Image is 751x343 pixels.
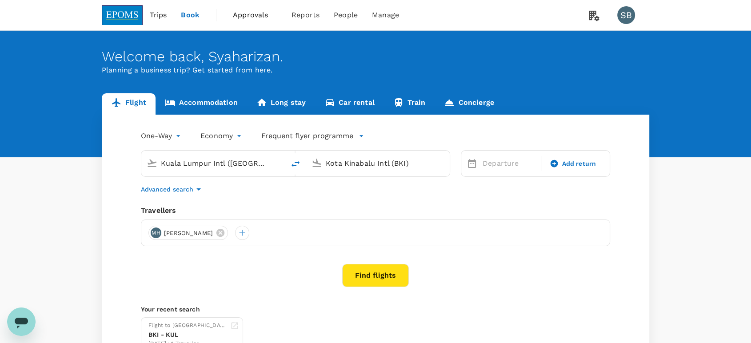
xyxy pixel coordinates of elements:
p: Planning a business trip? Get started from here. [102,65,649,76]
span: Approvals [233,10,277,20]
iframe: Button to launch messaging window [7,307,36,336]
a: Long stay [247,93,315,115]
p: Advanced search [141,185,193,194]
span: Add return [562,159,596,168]
span: Trips [150,10,167,20]
span: [PERSON_NAME] [159,229,218,238]
span: Manage [372,10,399,20]
button: Open [279,162,280,164]
a: Concierge [435,93,503,115]
input: Depart from [161,156,266,170]
span: Reports [292,10,320,20]
div: MH [151,227,161,238]
button: delete [285,153,306,175]
p: Your recent search [141,305,610,314]
p: Frequent flyer programme [261,131,353,141]
div: Economy [200,129,244,143]
button: Open [443,162,445,164]
div: Welcome back , Syaharizan . [102,48,649,65]
div: Flight to [GEOGRAPHIC_DATA] [148,321,227,330]
a: Train [384,93,435,115]
div: MH[PERSON_NAME] [148,226,228,240]
div: One-Way [141,129,183,143]
button: Find flights [342,264,409,287]
div: SB [617,6,635,24]
a: Flight [102,93,156,115]
input: Going to [326,156,431,170]
a: Car rental [315,93,384,115]
p: Departure [483,158,535,169]
img: EPOMS SDN BHD [102,5,143,25]
span: People [334,10,358,20]
div: Travellers [141,205,610,216]
span: Book [181,10,200,20]
button: Advanced search [141,184,204,195]
div: BKI - KUL [148,330,227,339]
a: Accommodation [156,93,247,115]
button: Frequent flyer programme [261,131,364,141]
